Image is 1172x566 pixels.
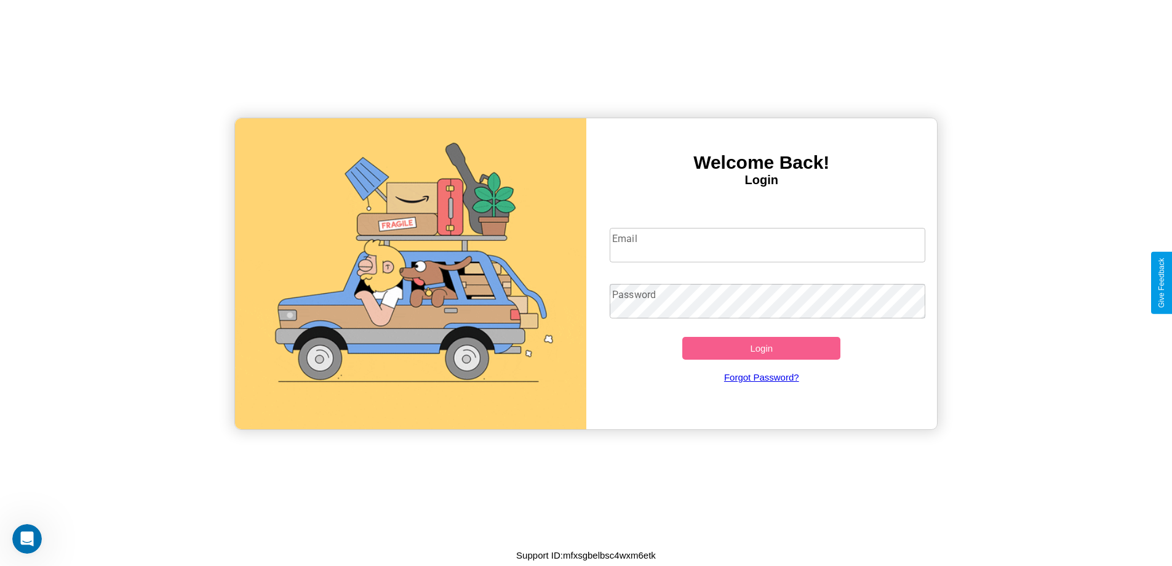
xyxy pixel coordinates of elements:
p: Support ID: mfxsgbelbsc4wxm6etk [516,547,656,564]
button: Login [682,337,840,360]
div: Give Feedback [1157,258,1166,308]
h4: Login [586,173,938,187]
h3: Welcome Back! [586,152,938,173]
a: Forgot Password? [604,360,919,395]
iframe: Intercom live chat [12,524,42,554]
img: gif [235,118,586,429]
